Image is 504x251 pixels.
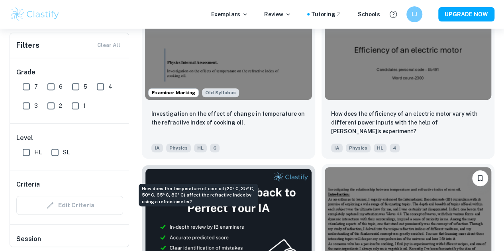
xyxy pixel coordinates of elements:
[16,196,123,215] div: Criteria filters are unavailable when searching by topic
[10,6,60,22] img: Clastify logo
[264,10,291,19] p: Review
[16,40,39,51] h6: Filters
[166,144,191,152] span: Physics
[210,144,220,152] span: 6
[202,88,239,97] span: Old Syllabus
[16,133,123,143] h6: Level
[386,8,400,21] button: Help and Feedback
[34,82,38,91] span: 7
[83,101,86,110] span: 1
[63,148,70,157] span: SL
[59,101,62,110] span: 2
[390,144,400,152] span: 4
[34,148,42,157] span: HL
[374,144,386,152] span: HL
[346,144,371,152] span: Physics
[202,88,239,97] div: Starting from the May 2025 session, the Physics IA requirements have changed. It's OK to refer to...
[149,89,198,96] span: Examiner Marking
[59,82,63,91] span: 6
[139,183,258,206] div: How does the temperature of corn oil (20º C, 35º C, 50º C, 65º C, 80º C) affect the refractive in...
[151,144,163,152] span: IA
[438,7,494,21] button: UPGRADE NOW
[211,10,248,19] p: Exemplars
[410,10,419,19] h6: LJ
[16,180,40,189] h6: Criteria
[16,68,123,77] h6: Grade
[34,101,38,110] span: 3
[311,10,342,19] a: Tutoring
[108,82,112,91] span: 4
[331,144,343,152] span: IA
[331,109,485,136] p: How does the efficiency of an electric motor vary with different power inputs with the help of jo...
[472,170,488,186] button: Bookmark
[358,10,380,19] a: Schools
[84,82,87,91] span: 5
[151,109,306,127] p: Investigation on the effect of change in temperature on the refractive index of cooking oil.
[406,6,422,22] button: LJ
[194,144,207,152] span: HL
[16,234,123,250] h6: Session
